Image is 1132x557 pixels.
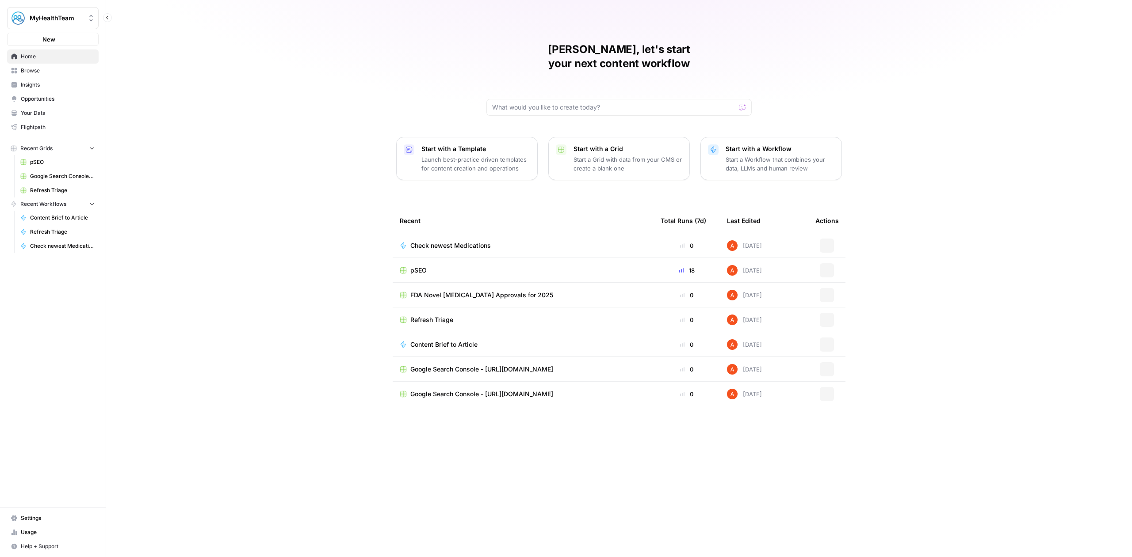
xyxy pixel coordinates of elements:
[20,144,53,152] span: Recent Grids
[727,389,738,399] img: cje7zb9ux0f2nqyv5qqgv3u0jxek
[410,390,553,398] span: Google Search Console - [URL][DOMAIN_NAME]
[726,144,834,153] p: Start with a Workflow
[16,211,99,225] a: Content Brief to Article
[661,241,713,250] div: 0
[7,525,99,539] a: Usage
[400,241,646,250] a: Check newest Medications
[400,315,646,324] a: Refresh Triage
[21,528,95,536] span: Usage
[7,7,99,29] button: Workspace: MyHealthTeam
[21,81,95,89] span: Insights
[727,265,762,276] div: [DATE]
[16,239,99,253] a: Check newest Medications
[30,186,95,194] span: Refresh Triage
[7,539,99,553] button: Help + Support
[410,241,491,250] span: Check newest Medications
[7,120,99,134] a: Flightpath
[396,137,538,180] button: Start with a TemplateLaunch best-practice driven templates for content creation and operations
[16,169,99,183] a: Google Search Console - [URL][DOMAIN_NAME]
[10,10,26,26] img: MyHealthTeam Logo
[661,208,706,233] div: Total Runs (7d)
[30,158,95,166] span: pSEO
[410,291,553,299] span: FDA Novel [MEDICAL_DATA] Approvals for 2025
[727,290,738,300] img: cje7zb9ux0f2nqyv5qqgv3u0jxek
[548,137,690,180] button: Start with a GridStart a Grid with data from your CMS or create a blank one
[410,266,427,275] span: pSEO
[7,33,99,46] button: New
[400,365,646,374] a: Google Search Console - [URL][DOMAIN_NAME]
[410,340,478,349] span: Content Brief to Article
[7,64,99,78] a: Browse
[400,390,646,398] a: Google Search Console - [URL][DOMAIN_NAME]
[727,208,761,233] div: Last Edited
[727,389,762,399] div: [DATE]
[661,266,713,275] div: 18
[410,365,553,374] span: Google Search Console - [URL][DOMAIN_NAME]
[727,314,762,325] div: [DATE]
[727,265,738,276] img: cje7zb9ux0f2nqyv5qqgv3u0jxek
[21,67,95,75] span: Browse
[492,103,735,112] input: What would you like to create today?
[42,35,55,44] span: New
[21,95,95,103] span: Opportunities
[727,314,738,325] img: cje7zb9ux0f2nqyv5qqgv3u0jxek
[727,339,738,350] img: cje7zb9ux0f2nqyv5qqgv3u0jxek
[21,109,95,117] span: Your Data
[7,78,99,92] a: Insights
[727,339,762,350] div: [DATE]
[727,240,762,251] div: [DATE]
[661,365,713,374] div: 0
[30,172,95,180] span: Google Search Console - [URL][DOMAIN_NAME]
[727,290,762,300] div: [DATE]
[16,155,99,169] a: pSEO
[815,208,839,233] div: Actions
[727,364,738,375] img: cje7zb9ux0f2nqyv5qqgv3u0jxek
[21,514,95,522] span: Settings
[400,291,646,299] a: FDA Novel [MEDICAL_DATA] Approvals for 2025
[30,242,95,250] span: Check newest Medications
[661,390,713,398] div: 0
[727,240,738,251] img: cje7zb9ux0f2nqyv5qqgv3u0jxek
[410,315,453,324] span: Refresh Triage
[727,364,762,375] div: [DATE]
[400,266,646,275] a: pSEO
[400,340,646,349] a: Content Brief to Article
[400,208,646,233] div: Recent
[661,315,713,324] div: 0
[7,49,99,64] a: Home
[7,197,99,211] button: Recent Workflows
[30,228,95,236] span: Refresh Triage
[21,542,95,550] span: Help + Support
[30,214,95,222] span: Content Brief to Article
[7,511,99,525] a: Settings
[7,142,99,155] button: Recent Grids
[7,106,99,120] a: Your Data
[20,200,66,208] span: Recent Workflows
[21,123,95,131] span: Flightpath
[16,225,99,239] a: Refresh Triage
[16,183,99,197] a: Refresh Triage
[574,155,682,173] p: Start a Grid with data from your CMS or create a blank one
[30,14,83,23] span: MyHealthTeam
[7,92,99,106] a: Opportunities
[700,137,842,180] button: Start with a WorkflowStart a Workflow that combines your data, LLMs and human review
[421,144,530,153] p: Start with a Template
[486,42,752,71] h1: [PERSON_NAME], let's start your next content workflow
[726,155,834,173] p: Start a Workflow that combines your data, LLMs and human review
[661,340,713,349] div: 0
[421,155,530,173] p: Launch best-practice driven templates for content creation and operations
[574,144,682,153] p: Start with a Grid
[661,291,713,299] div: 0
[21,53,95,61] span: Home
